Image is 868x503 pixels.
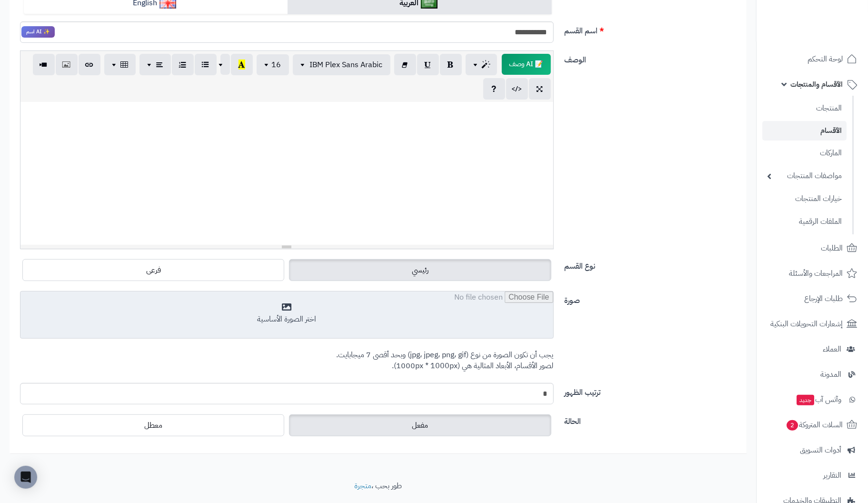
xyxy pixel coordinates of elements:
span: المدونة [820,368,841,381]
span: انقر لاستخدام رفيقك الذكي [21,26,55,38]
label: صورة [561,291,744,306]
span: جديد [797,395,814,405]
a: الماركات [762,143,847,163]
a: خيارات المنتجات [762,189,847,209]
span: السلات المتروكة [786,418,843,432]
a: متجرة [354,480,371,492]
span: أدوات التسويق [800,443,841,457]
span: الأقسام والمنتجات [790,78,843,91]
span: إشعارات التحويلات البنكية [770,317,843,331]
label: ترتيب الظهور [561,383,744,398]
label: نوع القسم [561,257,744,272]
span: وآتس آب [796,393,841,406]
a: المدونة [762,363,862,386]
span: IBM Plex Sans Arabic [310,59,383,70]
p: يجب أن تكون الصورة من نوع (jpg، jpeg، png، gif) وبحد أقصى 7 ميجابايت. لصور الأقسام، الأبعاد المثا... [20,350,554,372]
a: مواصفات المنتجات [762,166,847,186]
button: IBM Plex Sans Arabic [293,54,390,75]
a: العملاء [762,338,862,361]
div: Open Intercom Messenger [14,466,37,489]
a: المراجعات والأسئلة [762,262,862,285]
span: فرعى [146,264,161,276]
a: الملفات الرقمية [762,211,847,232]
span: 16 [272,59,281,70]
a: المنتجات [762,98,847,119]
a: لوحة التحكم [762,48,862,70]
span: 2 [787,420,798,431]
span: المراجعات والأسئلة [789,267,843,280]
label: اسم القسم [561,21,744,37]
label: الوصف [561,50,744,66]
a: التقارير [762,464,862,487]
span: التقارير [823,469,841,482]
a: طلبات الإرجاع [762,287,862,310]
span: طلبات الإرجاع [804,292,843,305]
button: 16 [257,54,289,75]
a: أدوات التسويق [762,439,862,462]
a: السلات المتروكة2 [762,413,862,436]
label: الحالة [561,412,744,427]
a: وآتس آبجديد [762,388,862,411]
span: العملاء [823,342,841,356]
a: الأقسام [762,121,847,141]
a: إشعارات التحويلات البنكية [762,312,862,335]
span: الطلبات [821,241,843,255]
span: رئيسي [412,264,429,276]
a: الطلبات [762,237,862,260]
span: معطل [144,420,162,431]
img: logo-2.png [803,7,859,27]
span: انقر لاستخدام رفيقك الذكي [502,54,551,75]
span: مفعل [412,420,428,431]
span: لوحة التحكم [808,52,843,66]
